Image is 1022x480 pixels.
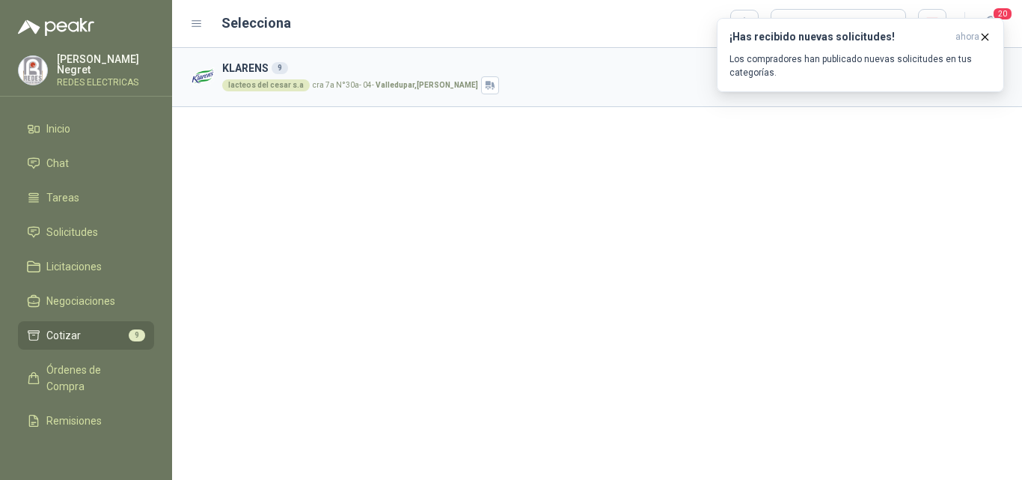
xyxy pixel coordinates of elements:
[46,413,102,429] span: Remisiones
[955,31,979,43] span: ahora
[313,82,478,89] p: cra 7a N°30a- 04 -
[46,293,115,309] span: Negociaciones
[46,362,140,395] span: Órdenes de Compra
[46,155,69,171] span: Chat
[57,54,154,75] p: [PERSON_NAME] Negret
[18,218,154,246] a: Solicitudes
[729,31,949,43] h3: ¡Has recibido nuevas solicitudes!
[376,81,478,89] strong: Valledupar , [PERSON_NAME]
[46,327,81,344] span: Cotizar
[190,64,216,91] img: Company Logo
[129,329,145,341] span: 9
[992,7,1013,21] span: 20
[18,183,154,212] a: Tareas
[19,56,47,85] img: Company Logo
[18,407,154,435] a: Remisiones
[729,52,991,79] p: Los compradores han publicado nuevas solicitudes en tus categorías.
[272,62,288,74] div: 9
[222,79,310,91] div: lacteos del cesar s.a
[771,9,906,39] button: Cargar cotizaciones
[977,10,1004,37] button: 20
[46,189,79,206] span: Tareas
[46,258,102,275] span: Licitaciones
[18,441,154,470] a: Configuración
[18,18,94,36] img: Logo peakr
[18,115,154,143] a: Inicio
[46,121,70,137] span: Inicio
[717,18,1004,92] button: ¡Has recibido nuevas solicitudes!ahora Los compradores han publicado nuevas solicitudes en tus ca...
[57,78,154,87] p: REDES ELECTRICAS
[46,224,98,240] span: Solicitudes
[18,321,154,350] a: Cotizar9
[18,356,154,401] a: Órdenes de Compra
[18,149,154,177] a: Chat
[18,252,154,281] a: Licitaciones
[18,287,154,315] a: Negociaciones
[222,60,893,76] h3: KLARENS
[221,13,291,34] h2: Selecciona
